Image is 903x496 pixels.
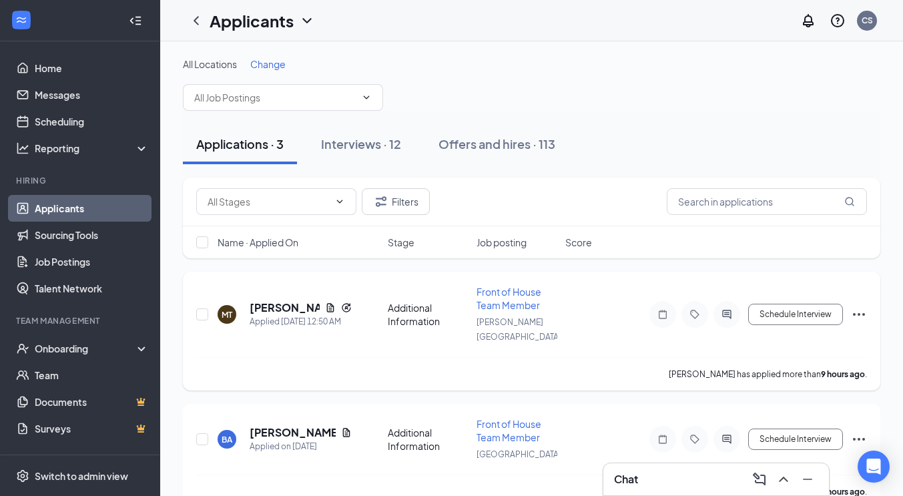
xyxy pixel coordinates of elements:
a: Job Postings [35,248,149,275]
h3: Chat [614,472,638,487]
a: Team [35,362,149,389]
svg: Ellipses [851,306,867,322]
svg: Minimize [800,471,816,487]
div: Hiring [16,175,146,186]
a: Home [35,55,149,81]
button: Schedule Interview [748,304,843,325]
a: Sourcing Tools [35,222,149,248]
svg: Ellipses [851,431,867,447]
svg: Reapply [341,302,352,313]
svg: Note [655,434,671,445]
svg: QuestionInfo [830,13,846,29]
svg: Collapse [129,14,142,27]
input: Search in applications [667,188,867,215]
span: [GEOGRAPHIC_DATA] [477,449,561,459]
a: Applicants [35,195,149,222]
svg: ChevronDown [361,92,372,103]
span: Change [250,58,286,70]
span: Job posting [477,236,527,249]
h5: [PERSON_NAME] [250,425,336,440]
svg: ChevronDown [299,13,315,29]
svg: UserCheck [16,342,29,355]
button: Schedule Interview [748,429,843,450]
svg: Document [341,427,352,438]
span: Name · Applied On [218,236,298,249]
div: MT [222,309,232,320]
span: Stage [388,236,414,249]
div: Open Intercom Messenger [858,451,890,483]
a: Scheduling [35,108,149,135]
input: All Job Postings [194,90,356,105]
a: SurveysCrown [35,415,149,442]
svg: Note [655,309,671,320]
div: Onboarding [35,342,137,355]
b: 9 hours ago [821,369,865,379]
button: ComposeMessage [749,469,770,490]
div: Applied [DATE] 12:50 AM [250,315,352,328]
p: [PERSON_NAME] has applied more than . [669,368,867,380]
span: Score [565,236,592,249]
div: BA [222,434,232,445]
svg: Tag [687,434,703,445]
svg: ActiveChat [719,309,735,320]
div: Offers and hires · 113 [438,136,555,152]
div: Interviews · 12 [321,136,401,152]
span: Front of House Team Member [477,418,541,443]
div: Applied on [DATE] [250,440,352,453]
svg: ChevronLeft [188,13,204,29]
svg: Document [325,302,336,313]
div: Switch to admin view [35,469,128,483]
svg: ChevronUp [776,471,792,487]
svg: Tag [687,309,703,320]
div: Additional Information [388,301,469,328]
input: All Stages [208,194,329,209]
svg: ActiveChat [719,434,735,445]
div: Additional Information [388,426,469,453]
svg: ComposeMessage [751,471,768,487]
button: ChevronUp [773,469,794,490]
div: Applications · 3 [196,136,284,152]
svg: WorkstreamLogo [15,13,28,27]
div: Reporting [35,142,149,155]
svg: Settings [16,469,29,483]
svg: ChevronDown [334,196,345,207]
svg: Notifications [800,13,816,29]
svg: Filter [373,194,389,210]
button: Filter Filters [362,188,430,215]
svg: Analysis [16,142,29,155]
svg: MagnifyingGlass [844,196,855,207]
div: Team Management [16,315,146,326]
div: CS [862,15,873,26]
a: Talent Network [35,275,149,302]
span: Front of House Team Member [477,286,541,311]
span: All Locations [183,58,237,70]
a: Messages [35,81,149,108]
h5: [PERSON_NAME] [250,300,320,315]
button: Minimize [797,469,818,490]
span: [PERSON_NAME][GEOGRAPHIC_DATA] [477,317,561,342]
a: DocumentsCrown [35,389,149,415]
h1: Applicants [210,9,294,32]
